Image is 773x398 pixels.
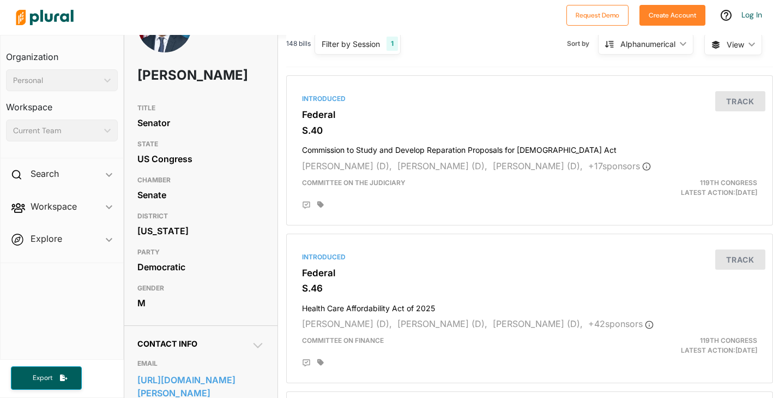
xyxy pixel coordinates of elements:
a: Log In [741,10,762,20]
span: Sort by [567,39,598,49]
div: Latest Action: [DATE] [608,178,765,198]
h3: STATE [137,138,264,151]
div: 1 [387,37,398,51]
span: View [727,39,744,50]
div: Add Position Statement [302,201,311,210]
span: 148 bills [286,39,311,49]
h4: Health Care Affordability Act of 2025 [302,299,757,313]
span: 119th Congress [700,179,757,187]
span: + 42 sponsor s [588,318,654,329]
h3: GENDER [137,282,264,295]
span: [PERSON_NAME] (D), [493,161,583,171]
h3: Federal [302,109,757,120]
div: Senate [137,187,264,203]
h3: S.46 [302,283,757,294]
h3: Organization [6,41,118,65]
div: Senator [137,115,264,131]
a: Create Account [639,9,705,20]
h3: EMAIL [137,357,264,370]
div: M [137,295,264,311]
h3: PARTY [137,246,264,259]
span: Contact Info [137,339,197,348]
div: Current Team [13,125,100,136]
span: [PERSON_NAME] (D), [397,161,487,171]
span: [PERSON_NAME] (D), [302,318,392,329]
div: [US_STATE] [137,223,264,239]
h2: Search [31,168,59,180]
h3: Federal [302,268,757,278]
div: Latest Action: [DATE] [608,336,765,355]
button: Track [715,250,765,270]
span: [PERSON_NAME] (D), [397,318,487,329]
span: [PERSON_NAME] (D), [302,161,392,171]
span: 119th Congress [700,336,757,344]
h3: DISTRICT [137,210,264,223]
button: Track [715,91,765,111]
div: US Congress [137,151,264,167]
span: Committee on Finance [302,336,384,344]
div: Add Position Statement [302,359,311,367]
div: Introduced [302,94,757,104]
h3: TITLE [137,102,264,115]
span: + 17 sponsor s [588,161,651,171]
button: Export [11,366,82,390]
span: Committee on the Judiciary [302,179,406,187]
h4: Commission to Study and Develop Reparation Proposals for [DEMOGRAPHIC_DATA] Act [302,140,757,155]
h3: CHAMBER [137,174,264,187]
button: Create Account [639,5,705,26]
div: Add tags [317,359,324,366]
span: [PERSON_NAME] (D), [493,318,583,329]
div: Alphanumerical [620,38,675,50]
div: Filter by Session [322,38,380,50]
div: Add tags [317,201,324,209]
h3: Workspace [6,91,118,115]
div: Democratic [137,259,264,275]
span: Export [25,373,60,383]
h1: [PERSON_NAME] [137,59,214,92]
div: Personal [13,75,100,86]
h3: S.40 [302,125,757,136]
a: Request Demo [566,9,629,20]
button: Request Demo [566,5,629,26]
div: Introduced [302,252,757,262]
